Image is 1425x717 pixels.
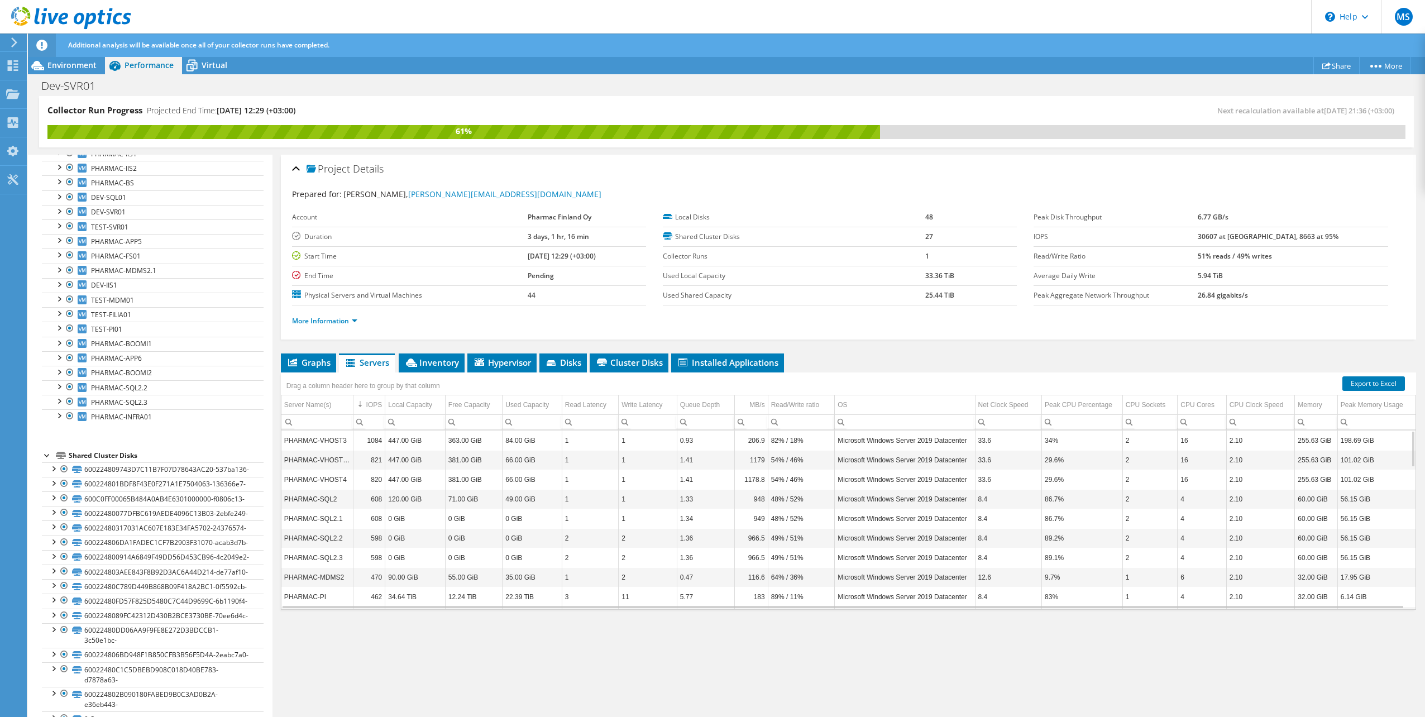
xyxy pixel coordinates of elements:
[975,528,1042,548] td: Column Net Clock Speed, Value 8.4
[42,594,264,608] a: 60022480FD57F825D5480C7C44D9699C-6b1190f4-
[42,351,264,366] a: PHARMAC-APP6
[36,80,113,92] h1: Dev-SVR01
[1324,106,1394,116] span: [DATE] 21:36 (+03:00)
[619,414,677,429] td: Column Write Latency, Filter cell
[562,450,619,470] td: Column Read Latency, Value 1
[281,431,353,450] td: Column Server Name(s), Value PHARMAC-VHOST3
[91,266,156,275] span: PHARMAC-MDMS2.1
[677,567,735,587] td: Column Queue Depth, Value 0.47
[562,470,619,489] td: Column Read Latency, Value 1
[835,414,975,429] td: Column OS, Filter cell
[1042,450,1123,470] td: Column Peak CPU Percentage, Value 29.6%
[619,509,677,528] td: Column Write Latency, Value 1
[1122,431,1177,450] td: Column CPU Sockets, Value 2
[1395,8,1413,26] span: MS
[619,567,677,587] td: Column Write Latency, Value 2
[768,567,835,587] td: Column Read/Write ratio, Value 64% / 36%
[1178,414,1226,429] td: Column CPU Cores, Filter cell
[925,271,954,280] b: 33.36 TiB
[1178,450,1226,470] td: Column CPU Cores, Value 16
[91,164,137,173] span: PHARMAC-IIS2
[1226,528,1295,548] td: Column CPU Clock Speed, Value 2.10
[42,506,264,520] a: 60022480077DFBC619AEDE4096C13B03-2ebfe249-
[1122,587,1177,606] td: Column CPU Sockets, Value 1
[91,339,152,348] span: PHARMAC-BOOMI1
[1226,548,1295,567] td: Column CPU Clock Speed, Value 2.10
[281,489,353,509] td: Column Server Name(s), Value PHARMAC-SQL2
[353,162,384,175] span: Details
[1042,431,1123,450] td: Column Peak CPU Percentage, Value 34%
[353,567,385,587] td: Column IOPS, Value 470
[42,520,264,535] a: 60022480317031AC607E183E34FA5702-24376574-
[768,489,835,509] td: Column Read/Write ratio, Value 48% / 52%
[768,450,835,470] td: Column Read/Write ratio, Value 54% / 46%
[91,383,147,393] span: PHARMAC-SQL2.2
[562,548,619,567] td: Column Read Latency, Value 2
[1042,567,1123,587] td: Column Peak CPU Percentage, Value 9.7%
[1325,12,1335,22] svg: \n
[735,395,768,415] td: MB/s Column
[503,587,562,606] td: Column Used Capacity, Value 22.39 TiB
[1178,567,1226,587] td: Column CPU Cores, Value 6
[1042,395,1123,415] td: Peak CPU Percentage Column
[1226,587,1295,606] td: Column CPU Clock Speed, Value 2.10
[735,509,768,528] td: Column MB/s, Value 949
[677,395,735,415] td: Queue Depth Column
[1313,57,1360,74] a: Share
[768,528,835,548] td: Column Read/Write ratio, Value 49% / 51%
[1337,567,1416,587] td: Column Peak Memory Usage, Value 17.95 GiB
[42,190,264,205] a: DEV-SQL01
[562,489,619,509] td: Column Read Latency, Value 1
[677,587,735,606] td: Column Queue Depth, Value 5.77
[42,687,264,711] a: 600224802B090180FABED9B0C3AD0B2A-e36eb443-
[1122,450,1177,470] td: Column CPU Sockets, Value 2
[281,509,353,528] td: Column Server Name(s), Value PHARMAC-SQL2.1
[385,431,446,450] td: Column Local Capacity, Value 447.00 GiB
[307,164,350,175] span: Project
[619,431,677,450] td: Column Write Latency, Value 1
[281,528,353,548] td: Column Server Name(s), Value PHARMAC-SQL2.2
[217,105,295,116] span: [DATE] 12:29 (+03:00)
[47,125,880,137] div: 61%
[1337,528,1416,548] td: Column Peak Memory Usage, Value 56.15 GiB
[835,548,975,567] td: Column OS, Value Microsoft Windows Server 2019 Datacenter
[385,470,446,489] td: Column Local Capacity, Value 447.00 GiB
[147,104,295,117] h4: Projected End Time:
[42,536,264,550] a: 600224806DA1FADEC1CF7B2903F31070-acab3d7b-
[528,251,596,261] b: [DATE] 12:29 (+03:00)
[975,567,1042,587] td: Column Net Clock Speed, Value 12.6
[445,395,503,415] td: Free Capacity Column
[91,368,152,377] span: PHARMAC-BOOMI2
[42,248,264,263] a: PHARMAC-FS01
[445,567,503,587] td: Column Free Capacity, Value 55.00 GiB
[1337,489,1416,509] td: Column Peak Memory Usage, Value 56.15 GiB
[735,548,768,567] td: Column MB/s, Value 966.5
[1295,489,1337,509] td: Column Memory, Value 60.00 GiB
[735,528,768,548] td: Column MB/s, Value 966.5
[1226,470,1295,489] td: Column CPU Clock Speed, Value 2.10
[42,662,264,687] a: 60022480C1C5DBEBD908C018D40BE783-d7878a63-
[1122,489,1177,509] td: Column CPU Sockets, Value 2
[42,623,264,648] a: 60022480DD06AA9F9FE8E272D3BDCCB1-3c50e1bc-
[503,489,562,509] td: Column Used Capacity, Value 49.00 GiB
[619,395,677,415] td: Write Latency Column
[503,528,562,548] td: Column Used Capacity, Value 0 GiB
[42,491,264,506] a: 600C0FF00065B484A0AB4E6301000000-f0806c13-
[1198,271,1223,280] b: 5.94 TiB
[42,307,264,322] a: TEST-FILIA01
[1342,376,1405,391] a: Export to Excel
[503,450,562,470] td: Column Used Capacity, Value 66.00 GiB
[503,548,562,567] td: Column Used Capacity, Value 0 GiB
[91,310,131,319] span: TEST-FILIA01
[835,509,975,528] td: Column OS, Value Microsoft Windows Server 2019 Datacenter
[975,489,1042,509] td: Column Net Clock Speed, Value 8.4
[125,60,174,70] span: Performance
[503,395,562,415] td: Used Capacity Column
[1295,567,1337,587] td: Column Memory, Value 32.00 GiB
[91,207,126,217] span: DEV-SVR01
[735,567,768,587] td: Column MB/s, Value 116.6
[292,290,528,301] label: Physical Servers and Virtual Machines
[735,431,768,450] td: Column MB/s, Value 206.9
[353,548,385,567] td: Column IOPS, Value 598
[42,366,264,380] a: PHARMAC-BOOMI2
